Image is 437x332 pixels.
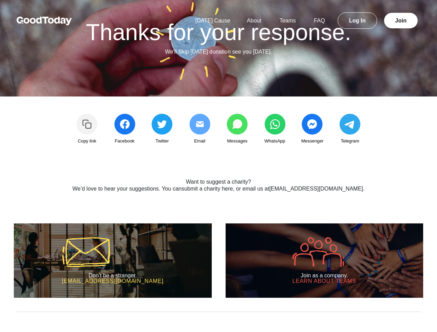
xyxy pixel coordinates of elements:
p: We’d love to hear your suggestions. You can , or email us at . [47,185,391,193]
h2: Join as a company. [292,273,356,279]
img: share_facebook-c991d833322401cbb4f237049bfc194d63ef308eb3503c7c3024a8cbde471ffb.svg [114,114,135,135]
a: Messenger [295,114,330,145]
img: GoodToday [17,17,72,25]
img: share_messages-3b1fb8c04668ff7766dd816aae91723b8c2b0b6fc9585005e55ff97ac9a0ace1.svg [227,114,248,135]
a: Join [384,13,418,28]
span: Email [194,137,206,145]
a: [EMAIL_ADDRESS][DOMAIN_NAME] [269,186,363,192]
img: share_telegram-202ce42bf2dc56a75ae6f480dc55a76afea62cc0f429ad49403062cf127563fc.svg [339,114,361,135]
img: icon-company-9005efa6fbb31de5087adda016c9bae152a033d430c041dc1efcb478492f602d.svg [292,237,344,267]
img: share_messenger-c45e1c7bcbce93979a22818f7576546ad346c06511f898ed389b6e9c643ac9fb.svg [302,114,323,135]
span: Messenger [301,137,324,145]
img: share_whatsapp-5443f3cdddf22c2a0b826378880ed971e5ae1b823a31c339f5b218d16a196cbc.svg [264,114,285,135]
a: FAQ [306,18,333,24]
a: Email [182,114,217,145]
a: Join as a company. Learn about Teams [226,223,424,298]
a: Twitter [145,114,180,145]
span: Messages [227,137,247,145]
a: Messages [220,114,255,145]
a: Teams [271,18,304,24]
a: Facebook [107,114,142,145]
img: Copy link [76,114,98,135]
h2: Want to suggest a charity? [47,179,391,185]
a: submit a charity here [182,186,233,192]
img: icon-mail-5a43aaca37e600df00e56f9b8d918e47a1bfc3b774321cbcea002c40666e291d.svg [62,237,110,267]
a: About [238,18,270,24]
span: Twitter [155,137,169,145]
span: Copy link [78,137,96,145]
span: WhatsApp [264,137,285,145]
h1: Thanks for your response. [22,21,415,44]
a: Copy link [70,114,104,145]
a: Don’t be a stranger. [EMAIL_ADDRESS][DOMAIN_NAME] [14,223,212,298]
h2: Don’t be a stranger. [62,273,164,279]
a: [DATE] Cause [187,18,238,24]
span: Telegram [341,137,359,145]
a: WhatsApp [257,114,292,145]
a: Telegram [333,114,367,145]
img: share_email2-0c4679e4b4386d6a5b86d8c72d62db284505652625843b8f2b6952039b23a09d.svg [189,114,210,135]
span: Facebook [115,137,135,145]
h3: Learn about Teams [292,278,356,284]
a: Log In [338,12,377,29]
img: share_twitter-4edeb73ec953106eaf988c2bc856af36d9939993d6d052e2104170eae85ec90a.svg [152,114,173,135]
h3: [EMAIL_ADDRESS][DOMAIN_NAME] [62,278,164,284]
